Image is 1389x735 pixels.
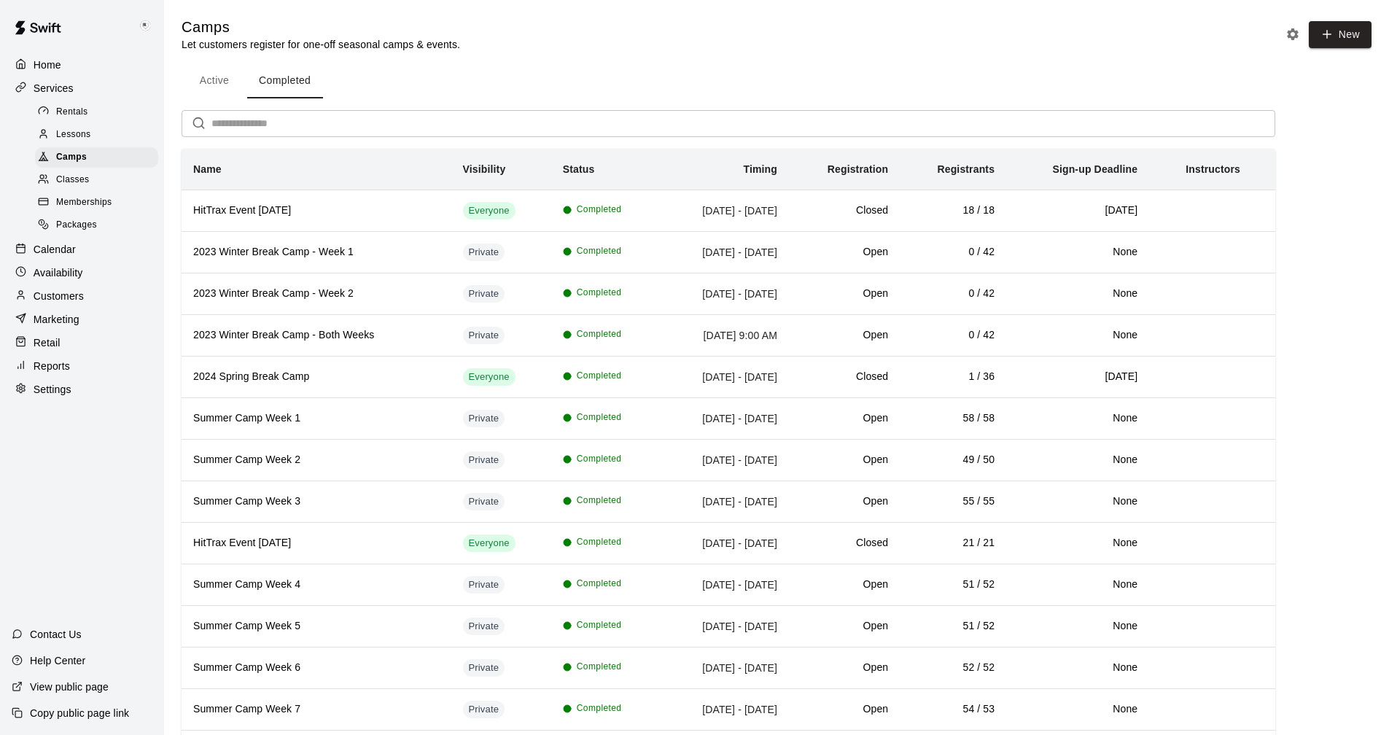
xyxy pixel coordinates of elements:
span: Completed [577,452,622,467]
h6: Closed [801,369,888,385]
h6: 0 / 42 [911,286,995,302]
div: This service is hidden, and can only be accessed via a direct link [463,451,505,469]
h6: 18 / 18 [911,203,995,219]
h5: Camps [182,17,460,37]
button: Active [182,63,247,98]
h6: None [1018,327,1137,343]
a: Settings [12,378,152,400]
td: [DATE] 9:00 AM [659,314,789,356]
p: Services [34,81,74,96]
span: Private [463,578,505,592]
span: Private [463,495,505,509]
h6: 55 / 55 [911,494,995,510]
a: Home [12,54,152,76]
h6: None [1018,660,1137,676]
span: Completed [577,203,622,217]
div: Services [12,77,152,99]
a: New [1304,28,1372,40]
td: [DATE] - [DATE] [659,564,789,605]
a: Classes [35,169,164,192]
h6: None [1018,618,1137,634]
div: Rentals [35,102,158,122]
a: Calendar [12,238,152,260]
div: This service is hidden, and can only be accessed via a direct link [463,701,505,718]
p: Let customers register for one-off seasonal camps & events. [182,37,460,52]
span: Completed [577,327,622,342]
h6: HitTrax Event [DATE] [193,203,440,219]
div: This service is hidden, and can only be accessed via a direct link [463,576,505,594]
td: [DATE] - [DATE] [659,605,789,647]
h6: Open [801,452,888,468]
td: [DATE] - [DATE] [659,273,789,314]
span: Private [463,661,505,675]
h6: Summer Camp Week 3 [193,494,440,510]
span: Completed [577,244,622,259]
td: [DATE] - [DATE] [659,522,789,564]
p: Contact Us [30,627,82,642]
b: Visibility [463,163,506,175]
h6: None [1018,577,1137,593]
h6: [DATE] [1018,369,1137,385]
div: This service is hidden, and can only be accessed via a direct link [463,410,505,427]
span: Completed [577,660,622,674]
h6: 0 / 42 [911,244,995,260]
p: Retail [34,335,61,350]
h6: 21 / 21 [911,535,995,551]
p: Customers [34,289,84,303]
span: Everyone [463,370,515,384]
td: [DATE] - [DATE] [659,356,789,397]
h6: Open [801,618,888,634]
a: Reports [12,355,152,377]
div: Lessons [35,125,158,145]
div: This service is hidden, and can only be accessed via a direct link [463,244,505,261]
p: Reports [34,359,70,373]
div: This service is visible to all of your customers [463,202,515,219]
td: [DATE] - [DATE] [659,190,789,231]
b: Instructors [1186,163,1240,175]
a: Packages [35,214,164,237]
div: This service is hidden, and can only be accessed via a direct link [463,285,505,303]
a: Marketing [12,308,152,330]
h6: Summer Camp Week 5 [193,618,440,634]
h6: 58 / 58 [911,411,995,427]
span: Completed [577,494,622,508]
span: Private [463,703,505,717]
b: Timing [743,163,777,175]
h6: None [1018,244,1137,260]
b: Registration [828,163,888,175]
h6: None [1018,535,1137,551]
h6: Summer Camp Week 1 [193,411,440,427]
div: This service is hidden, and can only be accessed via a direct link [463,618,505,635]
span: Completed [577,701,622,716]
h6: Summer Camp Week 2 [193,452,440,468]
span: Private [463,454,505,467]
p: Calendar [34,242,76,257]
span: Everyone [463,204,515,218]
span: Rentals [56,105,88,120]
h6: 2024 Spring Break Camp [193,369,440,385]
div: Camps [35,147,158,168]
a: Customers [12,285,152,307]
span: Lessons [56,128,91,142]
h6: None [1018,411,1137,427]
h6: Closed [801,535,888,551]
h6: None [1018,494,1137,510]
a: Availability [12,262,152,284]
button: Completed [247,63,322,98]
h6: 2023 Winter Break Camp - Week 2 [193,286,440,302]
h6: None [1018,701,1137,717]
b: Registrants [937,163,995,175]
td: [DATE] - [DATE] [659,231,789,273]
h6: 2023 Winter Break Camp - Week 1 [193,244,440,260]
h6: Open [801,286,888,302]
span: Private [463,412,505,426]
p: View public page [30,680,109,694]
h6: Summer Camp Week 7 [193,701,440,717]
h6: 49 / 50 [911,452,995,468]
h6: 0 / 42 [911,327,995,343]
a: Lessons [35,123,164,146]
